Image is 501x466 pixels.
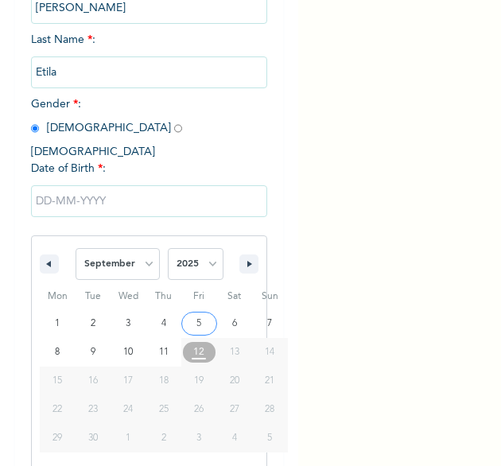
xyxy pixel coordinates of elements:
[217,338,253,367] button: 13
[146,367,181,395] button: 18
[181,395,217,424] button: 26
[75,367,111,395] button: 16
[194,395,204,424] span: 26
[123,338,133,367] span: 10
[52,424,62,452] span: 29
[146,395,181,424] button: 25
[181,284,217,309] span: Fri
[161,309,166,338] span: 4
[146,309,181,338] button: 4
[265,395,274,424] span: 28
[159,395,169,424] span: 25
[40,284,76,309] span: Mon
[40,395,76,424] button: 22
[123,367,133,395] span: 17
[181,309,217,338] button: 5
[123,395,133,424] span: 24
[252,309,288,338] button: 7
[217,284,253,309] span: Sat
[232,309,237,338] span: 6
[75,309,111,338] button: 2
[217,367,253,395] button: 20
[88,367,98,395] span: 16
[267,309,272,338] span: 7
[126,309,130,338] span: 3
[217,309,253,338] button: 6
[146,284,181,309] span: Thu
[111,284,146,309] span: Wed
[252,395,288,424] button: 28
[230,395,239,424] span: 27
[40,367,76,395] button: 15
[40,338,76,367] button: 8
[111,309,146,338] button: 3
[31,161,106,177] span: Date of Birth :
[193,338,204,367] span: 12
[31,34,268,78] span: Last Name :
[159,367,169,395] span: 18
[181,367,217,395] button: 19
[91,309,95,338] span: 2
[40,424,76,452] button: 29
[75,338,111,367] button: 9
[40,309,76,338] button: 1
[75,395,111,424] button: 23
[75,284,111,309] span: Tue
[230,367,239,395] span: 20
[196,309,201,338] span: 5
[252,284,288,309] span: Sun
[146,338,181,367] button: 11
[111,338,146,367] button: 10
[111,395,146,424] button: 24
[159,338,169,367] span: 11
[265,367,274,395] span: 21
[181,338,217,367] button: 12
[75,424,111,452] button: 30
[252,338,288,367] button: 14
[55,338,60,367] span: 8
[31,56,268,88] input: Enter your last name
[88,395,98,424] span: 23
[88,424,98,452] span: 30
[252,367,288,395] button: 21
[52,367,62,395] span: 15
[52,395,62,424] span: 22
[265,338,274,367] span: 14
[111,367,146,395] button: 17
[55,309,60,338] span: 1
[217,395,253,424] button: 27
[31,185,268,217] input: DD-MM-YYYY
[194,367,204,395] span: 19
[230,338,239,367] span: 13
[31,99,190,157] span: Gender : [DEMOGRAPHIC_DATA] [DEMOGRAPHIC_DATA]
[91,338,95,367] span: 9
